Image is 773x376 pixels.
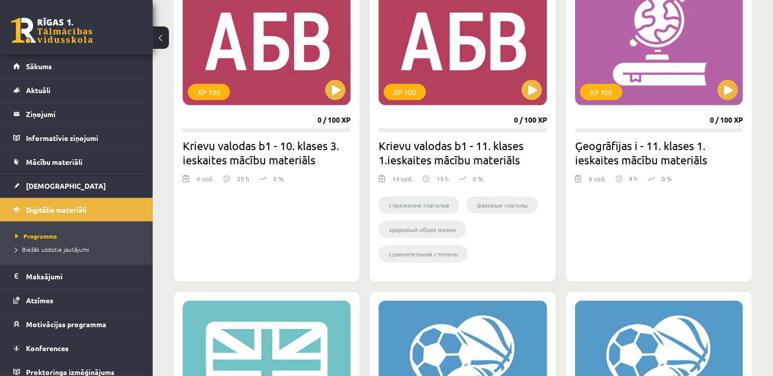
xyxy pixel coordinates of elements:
[26,343,69,353] span: Konferences
[183,138,351,167] h2: Krievu valodas b1 - 10. klases 3. ieskaites mācību materiāls
[379,196,460,214] li: cпряжение глаголов
[26,62,52,71] span: Sākums
[26,85,50,95] span: Aktuāli
[575,138,743,167] h2: Ģeogrāfijas i - 11. klases 1. ieskaites mācību materiāls
[13,336,140,360] a: Konferences
[13,265,140,288] a: Maksājumi
[473,174,483,183] p: 0 %
[188,84,230,100] div: XP 100
[629,174,638,183] p: 9 h
[13,150,140,173] a: Mācību materiāli
[379,138,547,167] h2: Krievu valodas b1 - 11. klases 1.ieskaites mācību materiāls
[11,18,93,43] a: Rīgas 1. Tālmācības vidusskola
[13,288,140,312] a: Atzīmes
[26,296,53,305] span: Atzīmes
[26,102,140,126] legend: Ziņojumi
[15,245,142,254] a: Biežāk uzdotie jautājumi
[437,174,449,183] p: 15 h
[15,245,89,253] span: Biežāk uzdotie jautājumi
[26,205,87,214] span: Digitālie materiāli
[273,174,283,183] p: 0 %
[26,126,140,150] legend: Informatīvie ziņojumi
[13,174,140,197] a: [DEMOGRAPHIC_DATA]
[580,84,622,100] div: XP 100
[15,232,57,240] span: Programma
[26,320,106,329] span: Motivācijas programma
[196,174,213,189] div: 4 uzd.
[13,312,140,336] a: Motivācijas programma
[26,157,82,166] span: Mācību materiāli
[13,126,140,150] a: Informatīvie ziņojumi
[662,174,672,183] p: 0 %
[467,196,538,214] li: фазовые глаголы
[379,245,468,263] li: сравнительная степень
[379,221,466,238] li: здоровый образ жизни
[13,102,140,126] a: Ziņojumi
[13,78,140,102] a: Aktuāli
[15,232,142,241] a: Programma
[26,265,140,288] legend: Maksājumi
[392,174,413,189] div: 14 uzd.
[589,174,606,189] div: 6 uzd.
[237,174,249,183] p: 25 h
[13,54,140,78] a: Sākums
[26,181,106,190] span: [DEMOGRAPHIC_DATA]
[13,198,140,221] a: Digitālie materiāli
[384,84,426,100] div: XP 100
